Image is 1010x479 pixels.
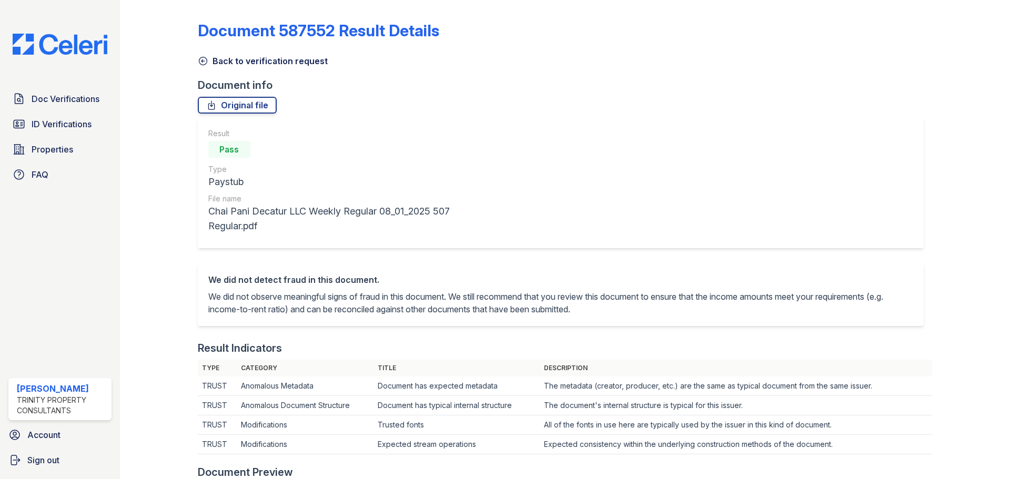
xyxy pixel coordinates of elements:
th: Type [198,360,237,376]
td: TRUST [198,415,237,435]
div: Chai Pani Decatur LLC Weekly Regular 08_01_2025 507 Regular.pdf [208,204,478,233]
td: Trusted fonts [373,415,540,435]
th: Description [540,360,932,376]
div: Result Indicators [198,341,282,355]
span: FAQ [32,168,48,181]
a: Properties [8,139,112,160]
div: Trinity Property Consultants [17,395,107,416]
div: Result [208,128,478,139]
a: Document 587552 Result Details [198,21,439,40]
div: File name [208,193,478,204]
span: ID Verifications [32,118,92,130]
td: The metadata (creator, producer, etc.) are the same as typical document from the same issuer. [540,376,932,396]
div: Type [208,164,478,175]
td: Document has expected metadata [373,376,540,396]
a: Sign out [4,450,116,471]
div: Pass [208,141,250,158]
div: We did not detect fraud in this document. [208,273,913,286]
div: Paystub [208,175,478,189]
a: Account [4,424,116,445]
a: Doc Verifications [8,88,112,109]
span: Doc Verifications [32,93,99,105]
span: Sign out [27,454,59,466]
a: Original file [198,97,277,114]
th: Category [237,360,373,376]
td: TRUST [198,435,237,454]
a: ID Verifications [8,114,112,135]
td: All of the fonts in use here are typically used by the issuer in this kind of document. [540,415,932,435]
th: Title [373,360,540,376]
a: Back to verification request [198,55,328,67]
span: Properties [32,143,73,156]
div: [PERSON_NAME] [17,382,107,395]
td: TRUST [198,396,237,415]
td: Anomalous Document Structure [237,396,373,415]
td: The document's internal structure is typical for this issuer. [540,396,932,415]
div: Document info [198,78,932,93]
img: CE_Logo_Blue-a8612792a0a2168367f1c8372b55b34899dd931a85d93a1a3d3e32e68fde9ad4.png [4,34,116,55]
p: We did not observe meaningful signs of fraud in this document. We still recommend that you review... [208,290,913,315]
td: Expected stream operations [373,435,540,454]
span: Account [27,429,60,441]
a: FAQ [8,164,112,185]
td: Modifications [237,415,373,435]
td: TRUST [198,376,237,396]
td: Expected consistency within the underlying construction methods of the document. [540,435,932,454]
td: Anomalous Metadata [237,376,373,396]
td: Document has typical internal structure [373,396,540,415]
td: Modifications [237,435,373,454]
